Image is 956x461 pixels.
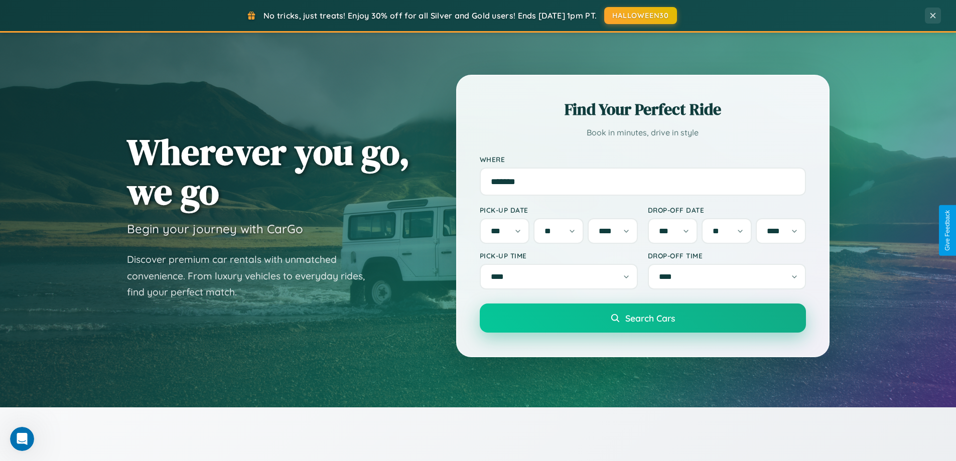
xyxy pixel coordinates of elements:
[480,206,638,214] label: Pick-up Date
[480,251,638,260] label: Pick-up Time
[127,221,303,236] h3: Begin your journey with CarGo
[480,125,806,140] p: Book in minutes, drive in style
[480,303,806,333] button: Search Cars
[263,11,597,21] span: No tricks, just treats! Enjoy 30% off for all Silver and Gold users! Ends [DATE] 1pm PT.
[944,210,951,251] div: Give Feedback
[127,132,410,211] h1: Wherever you go, we go
[648,251,806,260] label: Drop-off Time
[10,427,34,451] iframe: Intercom live chat
[480,98,806,120] h2: Find Your Perfect Ride
[480,155,806,164] label: Where
[604,7,677,24] button: HALLOWEEN30
[127,251,378,300] p: Discover premium car rentals with unmatched convenience. From luxury vehicles to everyday rides, ...
[625,313,675,324] span: Search Cars
[648,206,806,214] label: Drop-off Date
